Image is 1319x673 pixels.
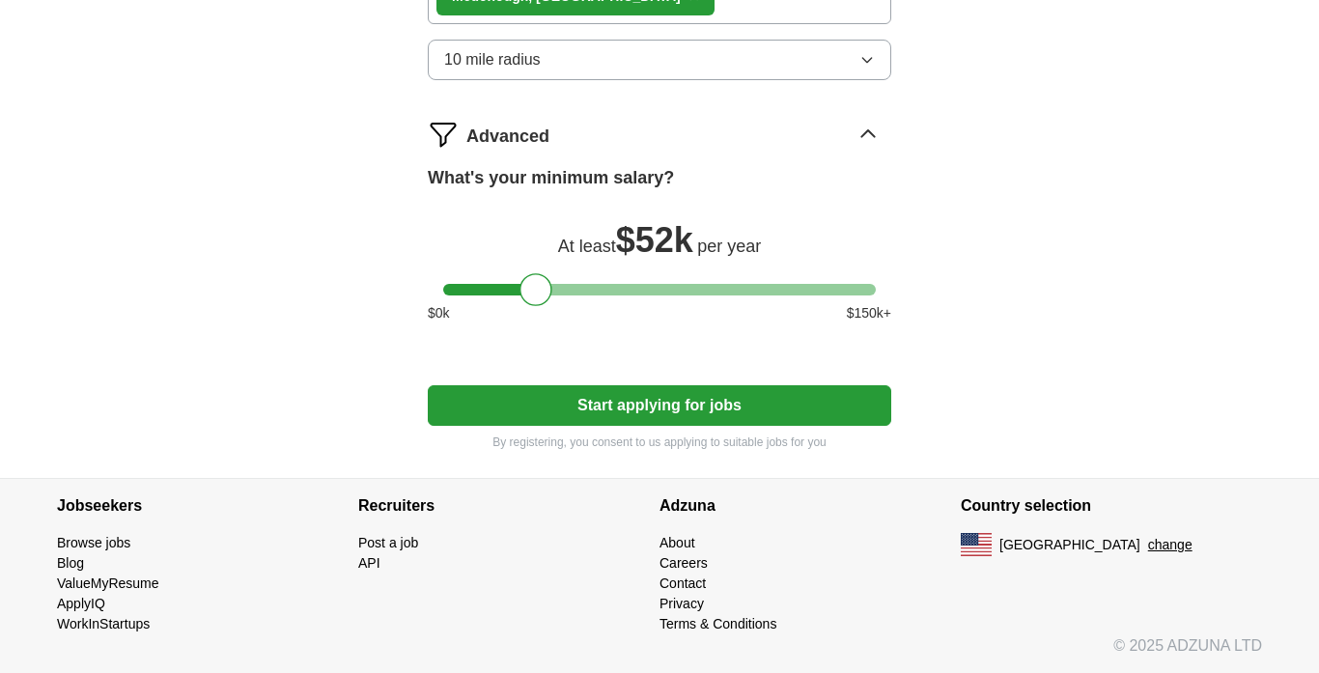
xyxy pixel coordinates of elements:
a: Blog [57,555,84,571]
span: Advanced [466,124,549,150]
img: US flag [961,533,992,556]
span: At least [558,237,616,256]
span: 10 mile radius [444,48,541,71]
div: © 2025 ADZUNA LTD [42,634,1277,673]
a: ApplyIQ [57,596,105,611]
h4: Country selection [961,479,1262,533]
button: Start applying for jobs [428,385,891,426]
span: per year [697,237,761,256]
a: About [659,535,695,550]
a: Browse jobs [57,535,130,550]
img: filter [428,119,459,150]
a: API [358,555,380,571]
span: $ 52k [616,220,693,260]
span: $ 0 k [428,303,450,323]
a: Privacy [659,596,704,611]
a: Post a job [358,535,418,550]
button: 10 mile radius [428,40,891,80]
a: Contact [659,575,706,591]
a: WorkInStartups [57,616,150,631]
span: [GEOGRAPHIC_DATA] [999,535,1140,555]
p: By registering, you consent to us applying to suitable jobs for you [428,434,891,451]
a: ValueMyResume [57,575,159,591]
a: Terms & Conditions [659,616,776,631]
a: Careers [659,555,708,571]
button: change [1148,535,1193,555]
span: $ 150 k+ [847,303,891,323]
label: What's your minimum salary? [428,165,674,191]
